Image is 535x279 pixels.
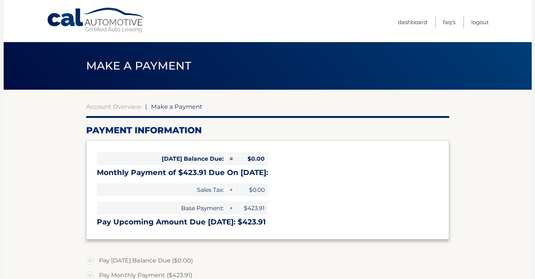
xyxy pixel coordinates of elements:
span: + [227,202,234,215]
span: [DATE] Balance Due: [97,152,227,165]
span: $0.00 [235,183,268,196]
span: | [145,103,147,110]
h3: Monthly Payment of $423.91 Due On [DATE]: [97,168,439,177]
a: Account Overview [86,103,141,110]
label: Pay [DATE] Balance Due ($0.00) [86,253,449,268]
span: = [227,152,234,165]
span: + [227,183,234,196]
span: Make a Payment [151,103,202,110]
h2: Payment Information [86,125,449,136]
span: $423.91 [235,202,268,215]
span: $0.00 [235,152,268,165]
h3: Pay Upcoming Amount Due [DATE]: $423.91 [97,217,439,227]
a: FAQ's [443,16,455,28]
a: Cal Automotive [47,7,146,33]
a: Dashboard [398,16,427,28]
a: Logout [471,16,489,28]
span: Make a Payment [86,59,191,72]
span: Sales Tax: [97,183,227,196]
span: Base Payment: [97,202,227,215]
